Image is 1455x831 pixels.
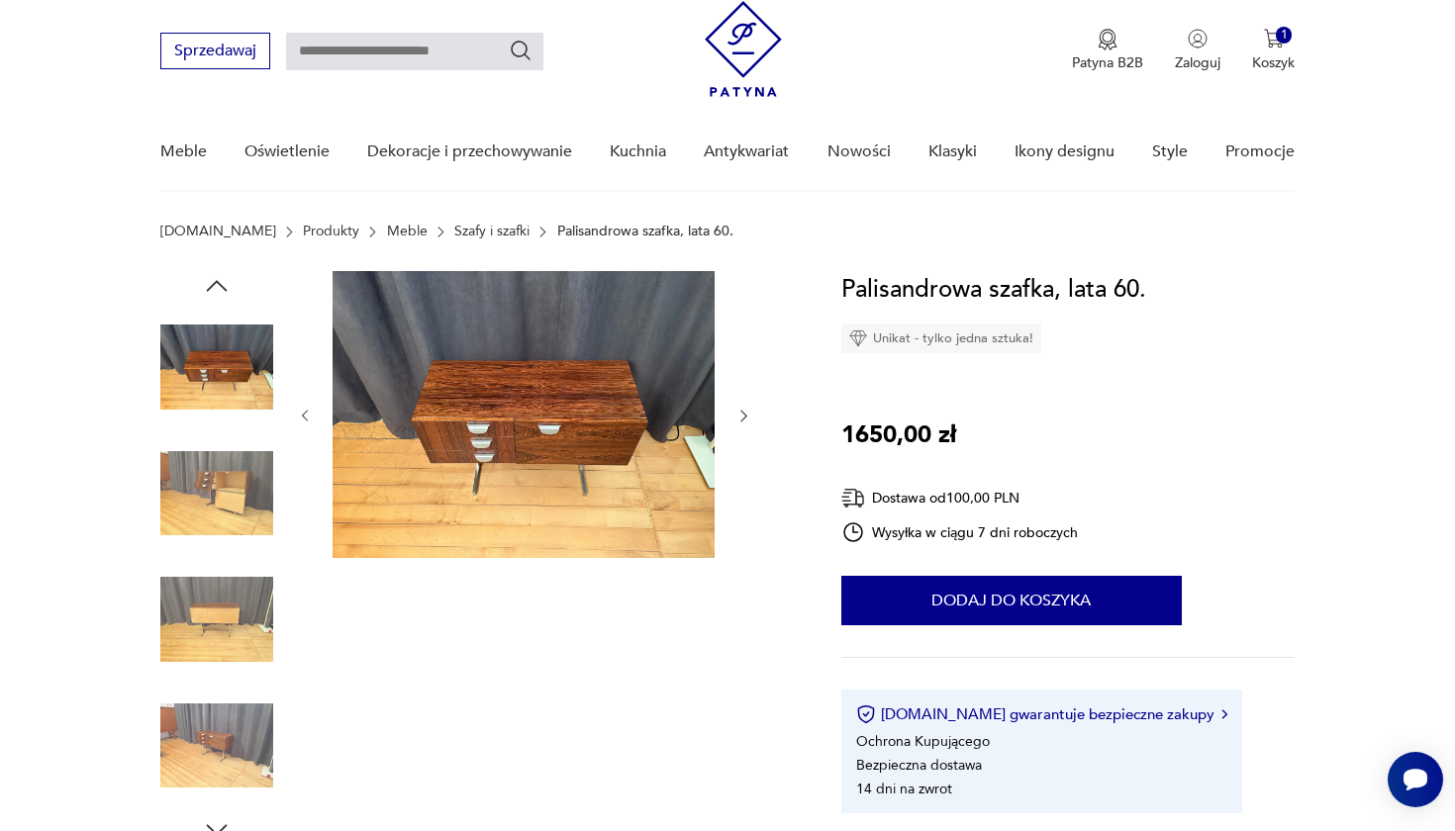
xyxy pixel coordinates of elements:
[160,224,276,239] a: [DOMAIN_NAME]
[160,33,270,69] button: Sprzedawaj
[1175,29,1220,72] button: Zaloguj
[454,224,530,239] a: Szafy i szafki
[1072,29,1143,72] a: Ikona medaluPatyna B2B
[333,271,715,558] img: Zdjęcie produktu Palisandrowa szafka, lata 60.
[1015,114,1115,190] a: Ikony designu
[160,690,273,802] img: Zdjęcie produktu Palisandrowa szafka, lata 60.
[856,704,1227,724] button: [DOMAIN_NAME] gwarantuje bezpieczne zakupy
[160,437,273,550] img: Zdjęcie produktu Palisandrowa szafka, lata 60.
[841,576,1182,625] button: Dodaj do koszyka
[1098,29,1117,50] img: Ikona medalu
[303,224,359,239] a: Produkty
[928,114,977,190] a: Klasyki
[509,39,533,62] button: Szukaj
[841,323,1041,353] div: Unikat - tylko jedna sztuka!
[841,416,956,454] p: 1650,00 zł
[610,114,666,190] a: Kuchnia
[841,486,1079,510] div: Dostawa od 100,00 PLN
[1188,29,1208,48] img: Ikonka użytkownika
[704,114,789,190] a: Antykwariat
[1252,53,1295,72] p: Koszyk
[841,271,1146,309] h1: Palisandrowa szafka, lata 60.
[160,563,273,676] img: Zdjęcie produktu Palisandrowa szafka, lata 60.
[387,224,428,239] a: Meble
[827,114,891,190] a: Nowości
[841,520,1079,544] div: Wysyłka w ciągu 7 dni roboczych
[856,756,982,775] li: Bezpieczna dostawa
[1264,29,1284,48] img: Ikona koszyka
[160,46,270,59] a: Sprzedawaj
[1175,53,1220,72] p: Zaloguj
[1276,27,1293,44] div: 1
[244,114,330,190] a: Oświetlenie
[856,732,990,751] li: Ochrona Kupującego
[1072,29,1143,72] button: Patyna B2B
[367,114,572,190] a: Dekoracje i przechowywanie
[1221,709,1227,719] img: Ikona strzałki w prawo
[1225,114,1295,190] a: Promocje
[849,329,867,347] img: Ikona diamentu
[160,311,273,423] img: Zdjęcie produktu Palisandrowa szafka, lata 60.
[705,1,782,97] img: Patyna - sklep z meblami i dekoracjami vintage
[160,114,207,190] a: Meble
[856,780,952,798] li: 14 dni na zwrot
[841,486,865,510] img: Ikona dostawy
[557,224,733,239] p: Palisandrowa szafka, lata 60.
[1072,53,1143,72] p: Patyna B2B
[856,704,876,724] img: Ikona certyfikatu
[1388,752,1443,807] iframe: Smartsupp widget button
[1152,114,1188,190] a: Style
[1252,29,1295,72] button: 1Koszyk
